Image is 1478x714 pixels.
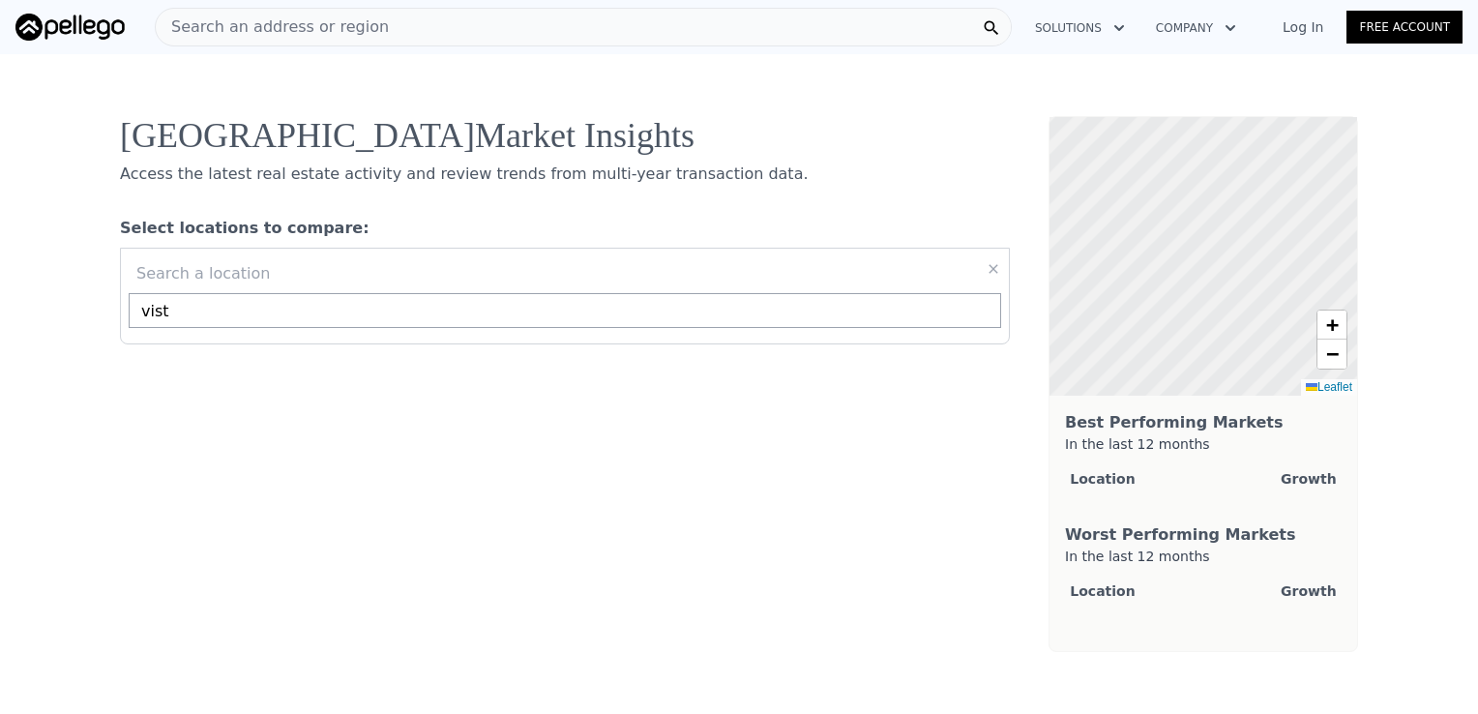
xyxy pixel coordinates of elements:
[1065,523,1342,547] div: Worst Performing Markets
[1213,465,1337,492] th: Growth
[1140,11,1252,45] button: Company
[1213,578,1337,605] th: Growth
[156,15,389,39] span: Search an address or region
[1020,11,1140,45] button: Solutions
[120,116,1010,155] div: [GEOGRAPHIC_DATA] Market Insights
[1065,411,1342,434] div: Best Performing Markets
[1317,340,1346,369] a: Zoom out
[15,14,125,41] img: Pellego
[1069,465,1213,492] th: Location
[1346,11,1463,44] a: Free Account
[136,262,270,285] span: Search a location
[120,163,1010,186] div: Access the latest real estate activity and review trends from multi-year transaction data.
[1069,578,1213,605] th: Location
[120,217,1010,248] div: Select locations to compare:
[129,293,1001,328] input: Enter a county, city, neighborhood or zip code
[1326,342,1339,366] span: −
[1065,547,1342,578] div: In the last 12 months
[1065,434,1342,465] div: In the last 12 months
[1317,311,1346,340] a: Zoom in
[1326,312,1339,337] span: +
[1306,380,1352,394] a: Leaflet
[1259,17,1346,37] a: Log In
